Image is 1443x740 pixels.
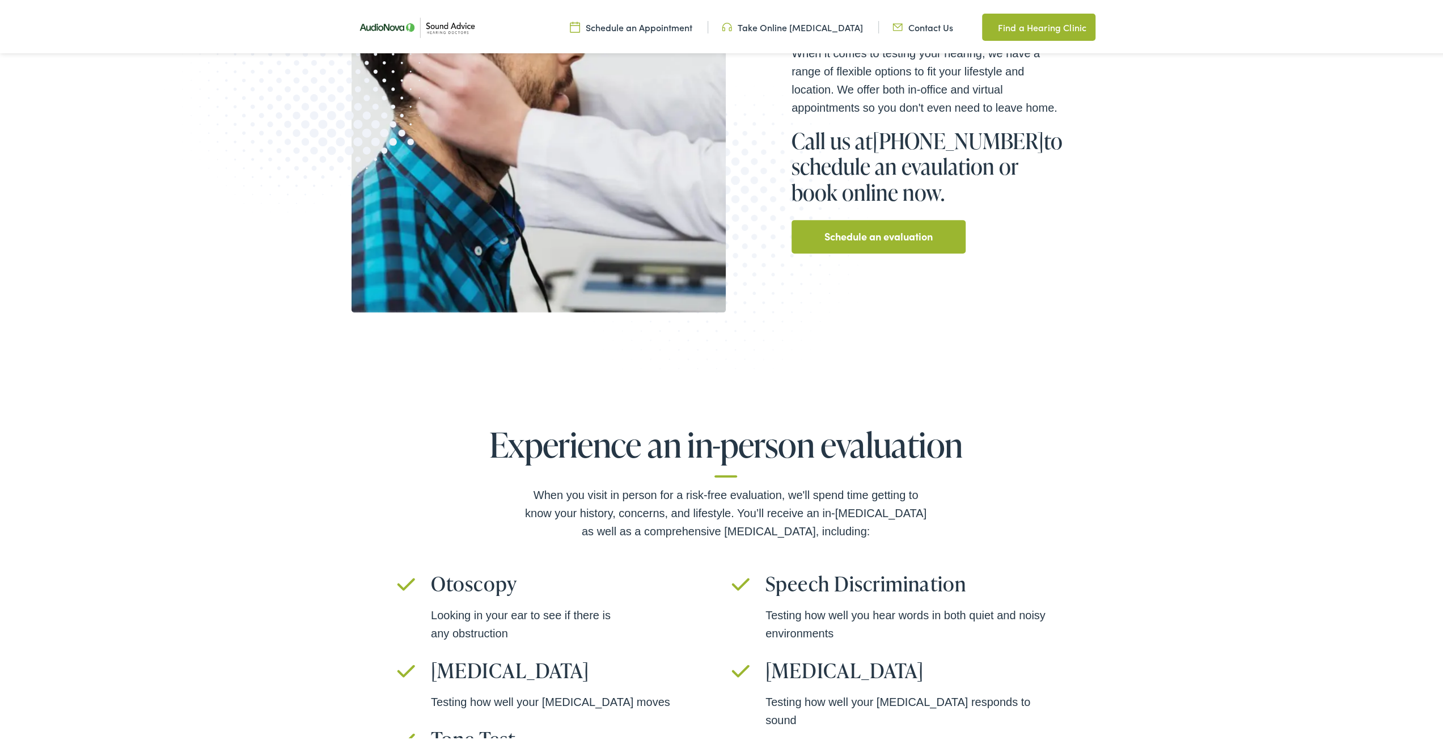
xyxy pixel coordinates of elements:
a: Schedule an evaluation [824,225,933,243]
div: Testing how well you hear words in both quiet and noisy environments [765,604,1055,640]
img: Bottom portion of a graphic image with a halftone pattern, adding to the site's aesthetic appeal. [576,82,875,390]
a: Contact Us [892,19,953,31]
div: Testing how well your [MEDICAL_DATA] responds to sound [765,691,1055,727]
h1: Call us at to schedule an evaulation or book online now. [792,126,1064,204]
img: Map pin icon in a unique green color, indicating location-related features or services. [982,18,992,32]
div: Looking in your ear to see if there is any obstruction [431,604,720,640]
img: Icon representing mail communication in a unique green color, indicative of contact or communicat... [892,19,903,31]
h3: [MEDICAL_DATA] [765,656,1055,680]
div: Testing how well your [MEDICAL_DATA] moves [431,691,720,709]
p: When it comes to testing your hearing, we have a range of flexible options to fit your lifestyle ... [792,42,1064,115]
a: [PHONE_NUMBER] [873,124,1044,153]
img: Headphone icon in a unique green color, suggesting audio-related services or features. [722,19,732,31]
a: Schedule an Appointment [570,19,692,31]
div: When you visit in person for a risk-free evaluation, we'll spend time getting to know your histor... [522,484,930,538]
h3: [MEDICAL_DATA] [431,656,720,680]
img: Calendar icon in a unique green color, symbolizing scheduling or date-related features. [570,19,580,31]
h2: Experience an in-person evaluation [397,424,1055,475]
a: Find a Hearing Clinic [982,11,1095,39]
h3: Speech Discrimination [765,569,1055,594]
a: Take Online [MEDICAL_DATA] [722,19,863,31]
h3: Otoscopy [431,569,720,594]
